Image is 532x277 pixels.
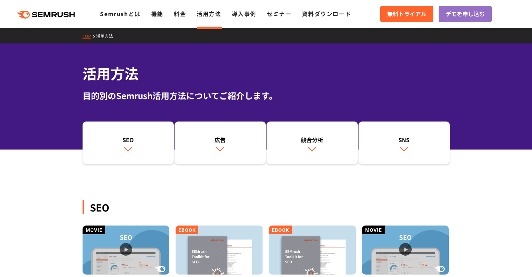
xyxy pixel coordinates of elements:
[439,6,492,22] a: デモを申し込む
[83,63,450,84] h1: 活用方法
[359,122,450,164] a: SNS
[270,136,354,144] div: 競合分析
[83,122,174,164] a: SEO
[96,33,118,39] a: 活用方法
[197,9,221,18] a: 活用方法
[86,136,170,144] div: SEO
[267,122,358,164] a: 競合分析
[83,89,450,102] div: 目的別のSemrush活用方法についてご紹介します。
[446,9,485,19] span: デモを申し込む
[174,9,186,18] a: 料金
[83,33,96,39] a: TOP
[100,9,140,18] a: Semrushとは
[267,9,291,18] a: セミナー
[380,6,433,22] a: 無料トライアル
[362,136,446,144] div: SNS
[178,136,262,144] div: 広告
[302,9,351,18] a: 資料ダウンロード
[83,200,450,214] div: SEO
[151,9,163,18] a: 機能
[175,122,266,164] a: 広告
[387,9,426,19] span: 無料トライアル
[232,9,256,18] a: 導入事例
